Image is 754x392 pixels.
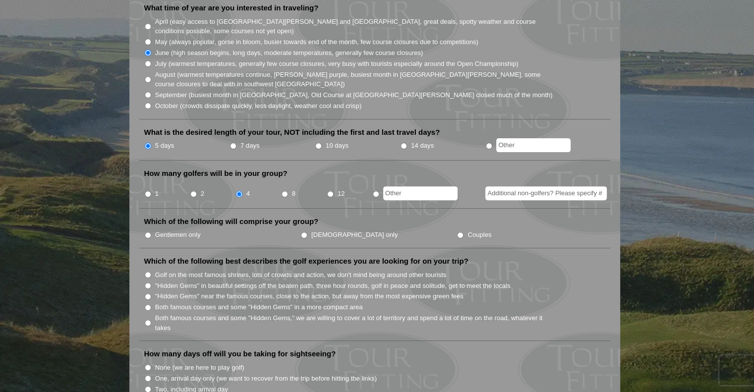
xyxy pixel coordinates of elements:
[383,186,458,200] input: Other
[155,230,201,240] label: Gentlemen only
[155,17,554,36] label: April (easy access to [GEOGRAPHIC_DATA][PERSON_NAME] and [GEOGRAPHIC_DATA], great deals, spotty w...
[155,59,519,69] label: July (warmest temperatures, generally few course closures, very busy with tourists especially aro...
[144,349,336,359] label: How many days off will you be taking for sightseeing?
[201,189,204,199] label: 2
[144,217,319,226] label: Which of the following will comprise your group?
[155,37,478,47] label: May (always popular, gorse in bloom, busier towards end of the month, few course closures due to ...
[246,189,250,199] label: 4
[155,302,363,312] label: Both famous courses and some "Hidden Gems" in a more compact area
[338,189,345,199] label: 12
[292,189,295,199] label: 8
[144,256,468,266] label: Which of the following best describes the golf experiences you are looking for on your trip?
[155,291,464,301] label: "Hidden Gems" near the famous courses, close to the action, but away from the most expensive gree...
[144,168,288,178] label: How many golfers will be in your group?
[155,101,362,111] label: October (crowds dissipate quickly, less daylight, weather cool and crisp)
[155,90,553,100] label: September (busiest month in [GEOGRAPHIC_DATA], Old Course at [GEOGRAPHIC_DATA][PERSON_NAME] close...
[155,141,174,151] label: 5 days
[155,374,377,384] label: One, arrival day only (we want to recover from the trip before hitting the links)
[326,141,348,151] label: 10 days
[155,48,423,58] label: June (high season begins, long days, moderate temperatures, generally few course closures)
[144,127,440,137] label: What is the desired length of your tour, NOT including the first and last travel days?
[144,3,319,13] label: What time of year are you interested in traveling?
[240,141,260,151] label: 7 days
[485,186,607,200] input: Additional non-golfers? Please specify #
[155,313,554,333] label: Both famous courses and some "Hidden Gems," we are willing to cover a lot of territory and spend ...
[155,363,244,373] label: None (we are here to play golf)
[155,270,447,280] label: Golf on the most famous shrines, lots of crowds and action, we don't mind being around other tour...
[155,281,511,291] label: "Hidden Gems" in beautiful settings off the beaten path, three hour rounds, golf in peace and sol...
[411,141,434,151] label: 14 days
[155,189,159,199] label: 1
[496,138,571,152] input: Other
[311,230,398,240] label: [DEMOGRAPHIC_DATA] only
[155,70,554,89] label: August (warmest temperatures continue, [PERSON_NAME] purple, busiest month in [GEOGRAPHIC_DATA][P...
[467,230,491,240] label: Couples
